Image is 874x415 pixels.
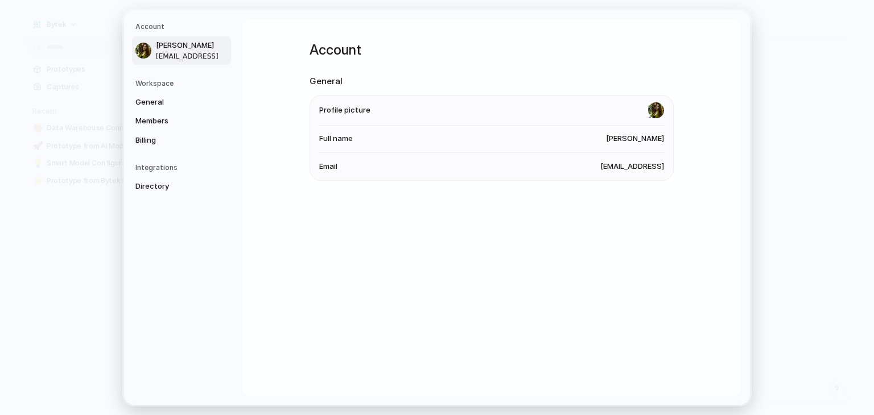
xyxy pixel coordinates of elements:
span: [PERSON_NAME] [156,40,229,51]
span: Full name [319,134,353,145]
span: Directory [135,181,208,192]
a: General [132,93,231,111]
a: Billing [132,131,231,150]
h2: General [310,75,674,88]
span: [PERSON_NAME] [606,134,664,145]
span: [EMAIL_ADDRESS] [156,51,229,61]
span: [EMAIL_ADDRESS] [600,161,664,172]
h5: Account [135,22,231,32]
span: Profile picture [319,105,370,116]
span: Billing [135,135,208,146]
span: Members [135,115,208,127]
h5: Workspace [135,78,231,89]
a: [PERSON_NAME][EMAIL_ADDRESS] [132,36,231,65]
a: Directory [132,177,231,196]
h5: Integrations [135,163,231,173]
h1: Account [310,40,674,60]
span: General [135,97,208,108]
span: Email [319,161,337,172]
a: Members [132,112,231,130]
